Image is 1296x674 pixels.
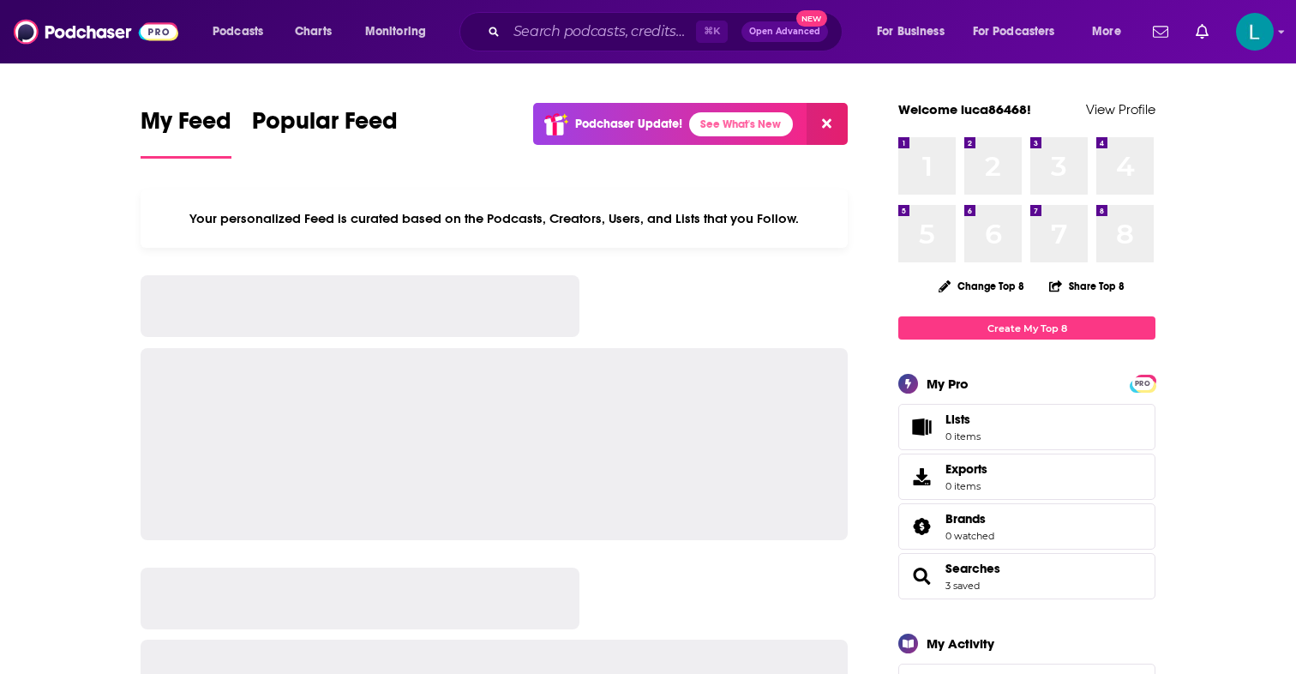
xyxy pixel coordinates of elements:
a: Show notifications dropdown [1189,17,1215,46]
button: open menu [1080,18,1143,45]
img: User Profile [1236,13,1274,51]
span: Lists [904,415,939,439]
a: Searches [904,564,939,588]
a: 3 saved [945,580,980,592]
a: Lists [898,404,1155,450]
div: Search podcasts, credits, & more... [476,12,859,51]
span: Exports [945,461,987,477]
a: Brands [904,515,939,539]
input: Search podcasts, credits, & more... [507,18,696,45]
span: For Podcasters [973,20,1055,44]
img: Podchaser - Follow, Share and Rate Podcasts [14,15,178,48]
button: Change Top 8 [928,275,1035,297]
span: Monitoring [365,20,426,44]
a: See What's New [689,112,793,136]
span: PRO [1132,377,1153,390]
button: Open AdvancedNew [741,21,828,42]
span: Podcasts [213,20,263,44]
a: Popular Feed [252,106,398,159]
span: New [796,10,827,27]
span: Exports [904,465,939,489]
button: open menu [865,18,966,45]
button: open menu [353,18,448,45]
span: Open Advanced [749,27,820,36]
a: Charts [284,18,342,45]
span: Popular Feed [252,106,398,146]
a: PRO [1132,376,1153,389]
button: open menu [201,18,285,45]
span: Brands [945,511,986,527]
a: View Profile [1086,101,1155,117]
div: Your personalized Feed is curated based on the Podcasts, Creators, Users, and Lists that you Follow. [141,190,848,248]
a: Create My Top 8 [898,316,1155,340]
span: 0 items [945,430,981,442]
div: My Pro [927,376,969,392]
span: Lists [945,412,981,427]
span: More [1092,20,1121,44]
a: Searches [945,561,1000,576]
button: Show profile menu [1236,13,1274,51]
span: ⌘ K [696,21,728,43]
span: Brands [898,503,1155,550]
a: Show notifications dropdown [1146,17,1175,46]
span: 0 items [945,480,987,492]
span: Searches [898,553,1155,599]
button: Share Top 8 [1048,269,1125,303]
button: open menu [962,18,1080,45]
span: Logged in as luca86468 [1236,13,1274,51]
div: My Activity [927,635,994,652]
span: Lists [945,412,970,427]
a: My Feed [141,106,231,159]
a: Exports [898,454,1155,500]
p: Podchaser Update! [575,117,682,131]
span: My Feed [141,106,231,146]
a: 0 watched [945,530,994,542]
span: For Business [877,20,945,44]
span: Charts [295,20,332,44]
a: Brands [945,511,994,527]
a: Welcome luca86468! [898,101,1031,117]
